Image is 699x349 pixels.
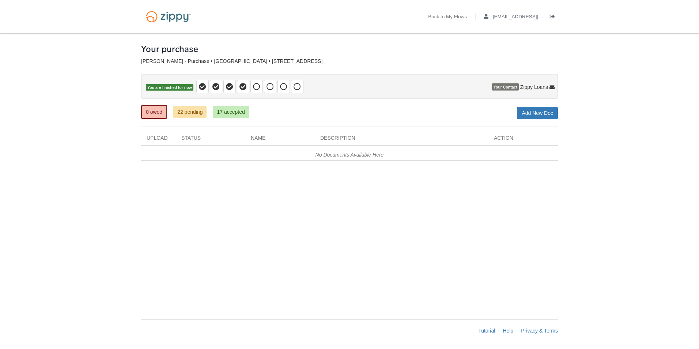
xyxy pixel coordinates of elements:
[316,152,384,158] em: No Documents Available Here
[213,106,249,118] a: 17 accepted
[176,134,245,145] div: Status
[141,105,167,119] a: 0 owed
[503,328,513,334] a: Help
[488,134,558,145] div: Action
[146,84,193,91] span: You are finished for now
[315,134,488,145] div: Description
[492,83,519,91] span: Your Contact
[141,44,198,54] h1: Your purchase
[141,7,196,26] img: Logo
[550,14,558,21] a: Log out
[245,134,315,145] div: Name
[521,328,558,334] a: Privacy & Terms
[173,106,207,118] a: 22 pending
[493,14,577,19] span: s.dorsey5@hotmail.com
[520,83,548,91] span: Zippy Loans
[478,328,495,334] a: Tutorial
[141,58,558,64] div: [PERSON_NAME] - Purchase • [GEOGRAPHIC_DATA] • [STREET_ADDRESS]
[484,14,577,21] a: edit profile
[428,14,467,21] a: Back to My Flows
[141,134,176,145] div: Upload
[517,107,558,119] a: Add New Doc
